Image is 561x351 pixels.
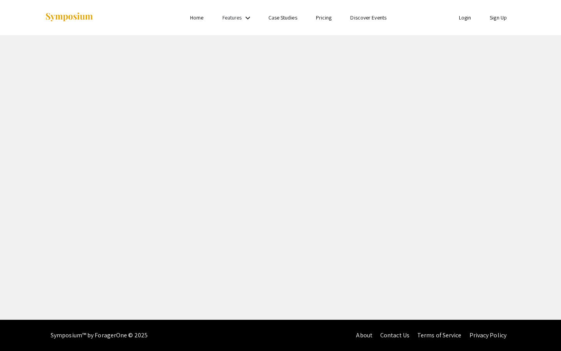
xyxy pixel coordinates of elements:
img: Symposium by ForagerOne [45,12,93,23]
a: Home [190,14,203,21]
a: Contact Us [380,331,409,339]
a: Case Studies [268,14,297,21]
a: Pricing [316,14,332,21]
a: About [356,331,372,339]
a: Terms of Service [417,331,462,339]
mat-icon: Expand Features list [243,13,252,23]
a: Privacy Policy [469,331,506,339]
div: Symposium™ by ForagerOne © 2025 [51,320,148,351]
a: Features [222,14,242,21]
a: Sign Up [490,14,507,21]
a: Login [459,14,471,21]
a: Discover Events [350,14,386,21]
